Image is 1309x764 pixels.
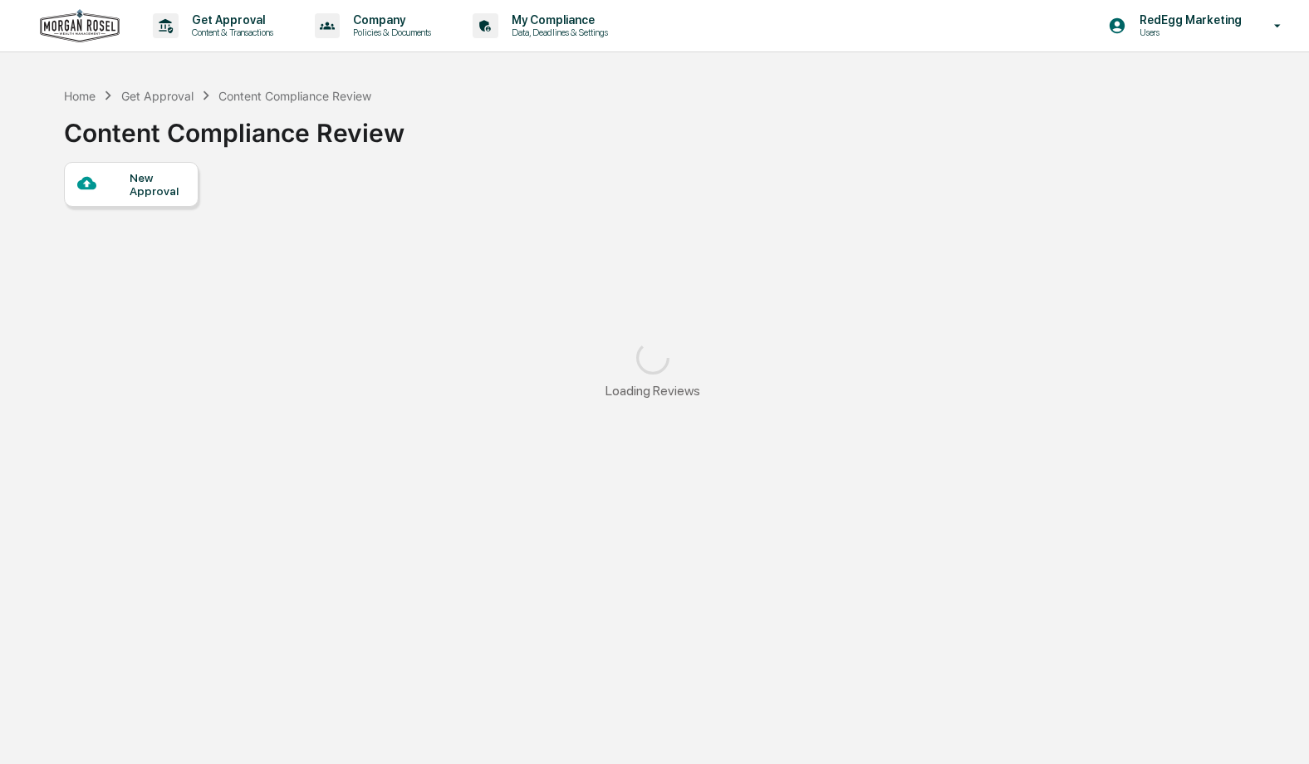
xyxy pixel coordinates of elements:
[218,89,371,103] div: Content Compliance Review
[64,105,404,148] div: Content Compliance Review
[1126,13,1250,27] p: RedEgg Marketing
[498,13,616,27] p: My Compliance
[498,27,616,38] p: Data, Deadlines & Settings
[179,27,282,38] p: Content & Transactions
[340,13,439,27] p: Company
[605,383,700,399] div: Loading Reviews
[64,89,96,103] div: Home
[130,171,185,198] div: New Approval
[121,89,194,103] div: Get Approval
[179,13,282,27] p: Get Approval
[40,9,120,43] img: logo
[1126,27,1250,38] p: Users
[340,27,439,38] p: Policies & Documents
